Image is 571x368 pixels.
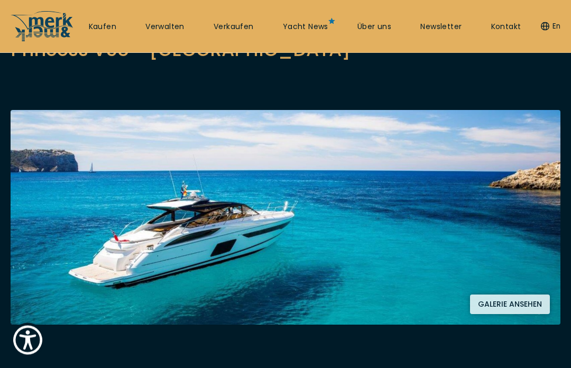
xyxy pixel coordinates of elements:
img: Merk&Merk [11,111,560,325]
a: Yacht News [283,22,328,32]
button: Show Accessibility Preferences [11,323,45,357]
a: Verkaufen [214,22,254,32]
a: Newsletter [420,22,462,32]
button: Galerie ansehen [470,295,550,315]
a: Kontakt [491,22,521,32]
a: Kaufen [89,22,116,32]
button: En [541,21,560,32]
a: Über uns [357,22,391,32]
a: Verwalten [145,22,185,32]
